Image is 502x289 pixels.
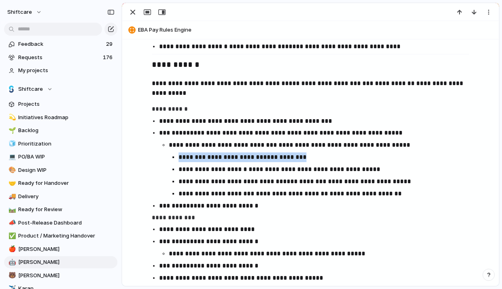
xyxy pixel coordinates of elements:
[4,243,117,255] a: 🍎[PERSON_NAME]
[4,83,117,95] button: Shiftcare
[18,126,115,135] span: Backlog
[7,206,15,214] button: 🛤️
[18,258,115,266] span: [PERSON_NAME]
[9,271,14,280] div: 🐻
[4,230,117,242] a: ✅Product / Marketing Handover
[4,164,117,176] a: 🎨Design WIP
[4,191,117,203] a: 🚚Delivery
[9,139,14,148] div: 🧊
[9,244,14,254] div: 🍎
[18,245,115,253] span: [PERSON_NAME]
[4,111,117,124] a: 💫Initiatives Roadmap
[18,85,43,93] span: Shiftcare
[9,218,14,227] div: 📣
[4,256,117,268] a: 🤖[PERSON_NAME]
[7,166,15,174] button: 🎨
[103,54,114,62] span: 176
[4,124,117,137] a: 🌱Backlog
[7,8,32,16] span: shiftcare
[106,40,114,48] span: 29
[7,193,15,201] button: 🚚
[18,140,115,148] span: Prioritization
[18,66,115,75] span: My projects
[18,193,115,201] span: Delivery
[4,203,117,216] a: 🛤️Ready for Review
[18,219,115,227] span: Post-Release Dashboard
[4,217,117,229] a: 📣Post-Release Dashboard
[18,113,115,122] span: Initiatives Roadmap
[18,153,115,161] span: PO/BA WIP
[18,100,115,108] span: Projects
[9,113,14,122] div: 💫
[18,232,115,240] span: Product / Marketing Handover
[9,126,14,135] div: 🌱
[7,126,15,135] button: 🌱
[4,138,117,150] a: 🧊Prioritization
[4,151,117,163] a: 💻PO/BA WIP
[4,270,117,282] a: 🐻[PERSON_NAME]
[7,179,15,187] button: 🤝
[126,24,495,36] button: EBA Pay Rules Engine
[7,245,15,253] button: 🍎
[138,26,495,34] span: EBA Pay Rules Engine
[18,179,115,187] span: Ready for Handover
[9,152,14,162] div: 💻
[7,219,15,227] button: 📣
[4,6,46,19] button: shiftcare
[7,272,15,280] button: 🐻
[4,64,117,77] a: My projects
[9,179,14,188] div: 🤝
[7,232,15,240] button: ✅
[9,258,14,267] div: 🤖
[18,166,115,174] span: Design WIP
[7,140,15,148] button: 🧊
[18,54,100,62] span: Requests
[9,165,14,175] div: 🎨
[4,51,117,64] a: Requests176
[9,205,14,214] div: 🛤️
[4,38,117,50] a: Feedback29
[7,153,15,161] button: 💻
[4,98,117,110] a: Projects
[9,231,14,241] div: ✅
[7,258,15,266] button: 🤖
[9,192,14,201] div: 🚚
[18,272,115,280] span: [PERSON_NAME]
[7,113,15,122] button: 💫
[18,40,104,48] span: Feedback
[18,206,115,214] span: Ready for Review
[4,177,117,189] a: 🤝Ready for Handover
